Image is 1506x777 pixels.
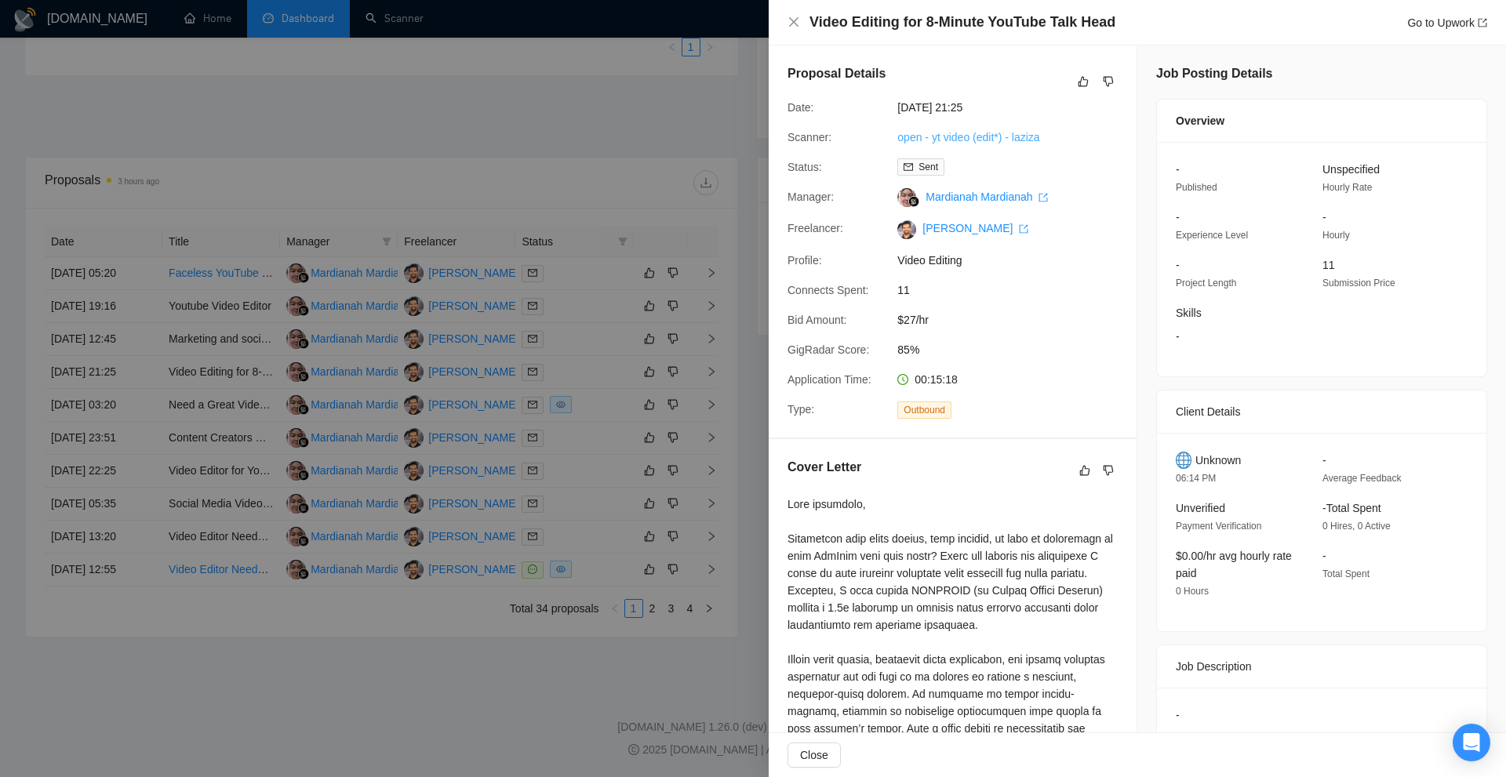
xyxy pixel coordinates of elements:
[1176,307,1202,319] span: Skills
[1176,259,1180,271] span: -
[788,161,822,173] span: Status:
[1103,75,1114,88] span: dislike
[897,281,1133,299] span: 11
[788,16,800,29] button: Close
[788,314,847,326] span: Bid Amount:
[1176,473,1216,484] span: 06:14 PM
[1176,502,1225,514] span: Unverified
[788,191,834,203] span: Manager:
[1322,568,1370,579] span: Total Spent
[908,196,919,207] img: gigradar-bm.png
[1195,452,1241,469] span: Unknown
[1322,230,1350,241] span: Hourly
[788,743,841,768] button: Close
[1176,550,1292,579] span: $0.00/hr avg hourly rate paid
[897,401,951,419] span: Outbound
[1039,193,1048,202] span: export
[897,341,1133,358] span: 85%
[788,16,800,28] span: close
[1156,64,1272,83] h5: Job Posting Details
[1176,452,1191,469] img: 🌐
[1322,163,1380,176] span: Unspecified
[1176,521,1261,532] span: Payment Verification
[1079,464,1090,477] span: like
[922,222,1028,234] a: [PERSON_NAME] export
[897,252,1133,269] span: Video Editing
[800,746,828,764] span: Close
[1176,163,1180,176] span: -
[1322,211,1326,223] span: -
[1078,75,1089,88] span: like
[788,373,871,386] span: Application Time:
[1103,464,1114,477] span: dislike
[1407,16,1487,29] a: Go to Upworkexport
[1322,278,1395,289] span: Submission Price
[1019,224,1028,234] span: export
[897,374,908,385] span: clock-circle
[1176,182,1217,193] span: Published
[1322,521,1391,532] span: 0 Hires, 0 Active
[1176,112,1224,129] span: Overview
[1176,230,1248,241] span: Experience Level
[788,458,861,477] h5: Cover Letter
[1453,724,1490,761] div: Open Intercom Messenger
[897,131,1039,143] a: open - yt video (edit*) - laziza
[1176,586,1209,597] span: 0 Hours
[1322,550,1326,562] span: -
[897,220,916,239] img: c17AIh_ouQ017qqbpv5dMJlI87Xz-ZQrLW95avSDtJqyTu-v4YmXMF36r_-N9cmn4S
[788,101,813,114] span: Date:
[788,254,822,267] span: Profile:
[788,131,831,143] span: Scanner:
[1176,278,1236,289] span: Project Length
[788,403,814,416] span: Type:
[897,311,1133,329] span: $27/hr
[897,99,1133,116] span: [DATE] 21:25
[1322,473,1402,484] span: Average Feedback
[1099,461,1118,480] button: dislike
[788,284,869,296] span: Connects Spent:
[788,343,869,356] span: GigRadar Score:
[1099,72,1118,91] button: dislike
[788,64,886,83] h5: Proposal Details
[1074,72,1093,91] button: like
[926,191,1048,203] a: Mardianah Mardianah export
[904,162,913,172] span: mail
[1478,18,1487,27] span: export
[1322,502,1381,514] span: - Total Spent
[1176,706,1468,724] div: -
[1176,390,1468,433] div: Client Details
[1176,645,1468,688] div: Job Description
[1176,328,1444,345] span: -
[1176,211,1180,223] span: -
[919,162,938,172] span: Sent
[788,222,843,234] span: Freelancer:
[1322,454,1326,467] span: -
[1322,182,1372,193] span: Hourly Rate
[1322,259,1335,271] span: 11
[915,373,958,386] span: 00:15:18
[1075,461,1094,480] button: like
[809,13,1115,32] h4: Video Editing for 8-Minute YouTube Talk Head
